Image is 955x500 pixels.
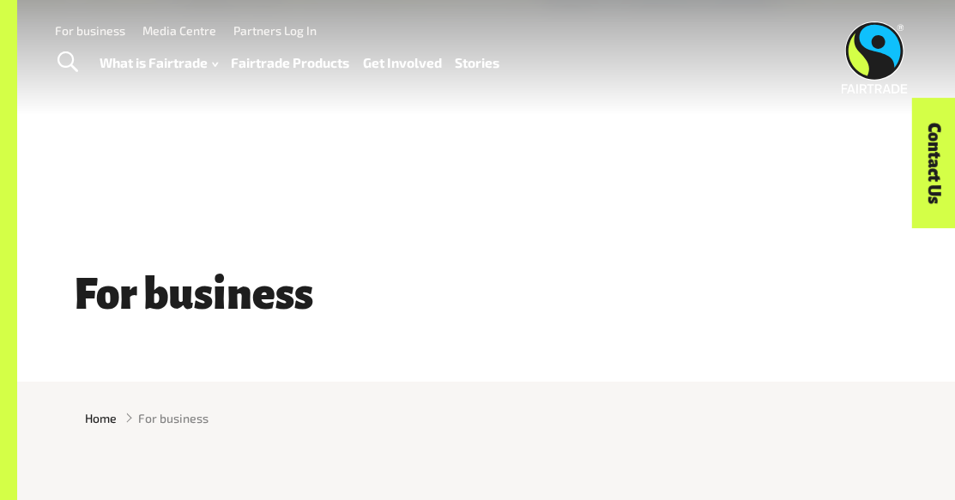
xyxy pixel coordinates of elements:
[455,51,499,75] a: Stories
[142,23,216,38] a: Media Centre
[69,271,317,318] span: For business
[363,51,442,75] a: Get Involved
[138,409,209,427] span: For business
[85,409,117,427] a: Home
[55,23,125,38] a: For business
[46,41,88,84] a: Toggle Search
[231,51,349,75] a: Fairtrade Products
[100,51,218,75] a: What is Fairtrade
[841,21,907,93] img: Fairtrade Australia New Zealand logo
[233,23,317,38] a: Partners Log In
